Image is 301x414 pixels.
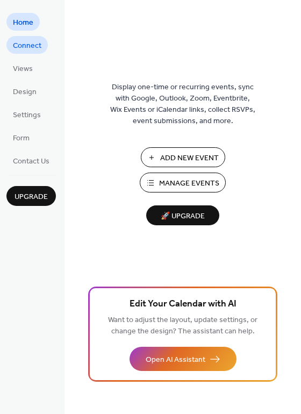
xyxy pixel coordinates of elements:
span: Form [13,133,30,144]
span: Contact Us [13,156,49,167]
span: 🚀 Upgrade [153,209,213,224]
a: Contact Us [6,152,56,169]
span: Upgrade [15,191,48,203]
span: Want to adjust the layout, update settings, or change the design? The assistant can help. [108,313,257,339]
a: Settings [6,105,47,123]
span: Edit Your Calendar with AI [130,297,236,312]
span: Connect [13,40,41,52]
span: Design [13,87,37,98]
span: Views [13,63,33,75]
button: Manage Events [140,173,226,192]
a: Views [6,59,39,77]
a: Design [6,82,43,100]
button: Add New Event [141,147,225,167]
span: Open AI Assistant [146,354,205,366]
a: Home [6,13,40,31]
span: Home [13,17,33,28]
button: Open AI Assistant [130,347,236,371]
a: Form [6,129,36,146]
a: Connect [6,36,48,54]
span: Display one-time or recurring events, sync with Google, Outlook, Zoom, Eventbrite, Wix Events or ... [110,82,255,127]
span: Manage Events [159,178,219,189]
button: 🚀 Upgrade [146,205,219,225]
span: Add New Event [160,153,219,164]
span: Settings [13,110,41,121]
button: Upgrade [6,186,56,206]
